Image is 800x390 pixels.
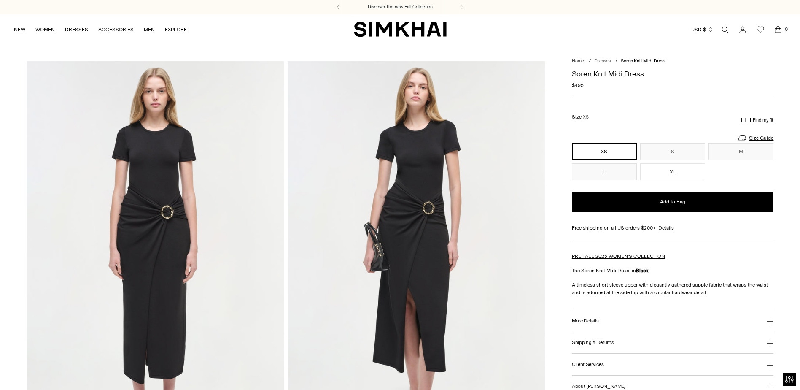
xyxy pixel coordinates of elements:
h3: Shipping & Returns [572,340,614,345]
span: 0 [782,25,790,33]
label: Size: [572,113,589,121]
a: Home [572,58,584,64]
a: EXPLORE [165,20,187,39]
button: More Details [572,310,774,332]
a: Open search modal [716,21,733,38]
span: $495 [572,81,584,89]
a: WOMEN [35,20,55,39]
nav: breadcrumbs [572,58,774,65]
h3: About [PERSON_NAME] [572,384,626,389]
a: Go to the account page [734,21,751,38]
h3: Client Services [572,362,604,367]
button: Client Services [572,354,774,375]
button: Add to Bag [572,192,774,212]
a: SIMKHAI [354,21,447,38]
h1: Soren Knit Midi Dress [572,70,774,78]
a: MEN [144,20,155,39]
h3: More Details [572,318,598,324]
div: / [615,58,617,65]
p: A timeless short sleeve upper with elegantly gathered supple fabric that wraps the waist and is a... [572,281,774,296]
div: Free shipping on all US orders $200+ [572,224,774,232]
a: DRESSES [65,20,88,39]
span: Soren Knit Midi Dress [621,58,665,64]
button: XS [572,143,637,160]
a: ACCESSORIES [98,20,134,39]
p: The Soren Knit Midi Dress in [572,267,774,274]
div: / [589,58,591,65]
a: Details [658,224,674,232]
a: NEW [14,20,25,39]
strong: Black [636,268,648,274]
a: Size Guide [737,133,773,143]
a: PRE FALL 2025 WOMEN'S COLLECTION [572,253,665,259]
button: XL [640,163,705,180]
a: Wishlist [752,21,769,38]
button: M [708,143,773,160]
a: Discover the new Fall Collection [368,4,433,11]
a: Dresses [594,58,611,64]
button: USD $ [691,20,714,39]
span: XS [583,114,589,120]
a: Open cart modal [770,21,787,38]
button: Shipping & Returns [572,332,774,354]
button: S [640,143,705,160]
button: L [572,163,637,180]
span: Add to Bag [660,198,685,206]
